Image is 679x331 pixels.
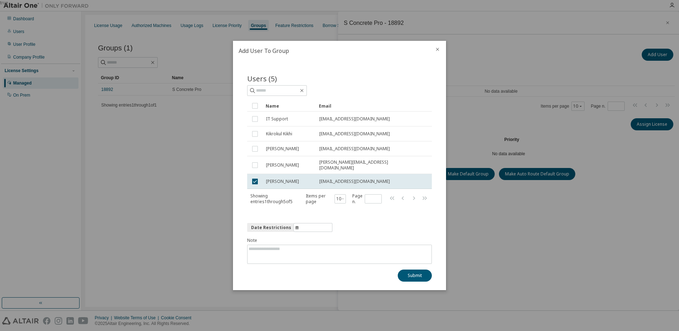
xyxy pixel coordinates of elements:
span: [PERSON_NAME] [266,146,299,152]
span: [PERSON_NAME][EMAIL_ADDRESS][DOMAIN_NAME] [319,159,419,171]
button: Submit [398,270,432,282]
div: Email [319,100,420,112]
span: [EMAIL_ADDRESS][DOMAIN_NAME] [319,179,390,184]
button: 10 [336,196,344,202]
span: Showing entries 1 through 5 of 5 [250,193,293,205]
span: Users (5) [247,74,277,83]
span: [PERSON_NAME] [266,162,299,168]
button: information [247,223,332,232]
label: Note [247,238,432,243]
span: Date Restrictions [251,225,291,230]
span: Page n. [352,193,382,205]
h2: Add User To Group [233,41,429,61]
span: [PERSON_NAME] [266,179,299,184]
span: [EMAIL_ADDRESS][DOMAIN_NAME] [319,116,390,122]
span: [EMAIL_ADDRESS][DOMAIN_NAME] [319,146,390,152]
span: [EMAIL_ADDRESS][DOMAIN_NAME] [319,131,390,137]
span: Kikrokul Kikhi [266,131,292,137]
div: Name [266,100,313,112]
span: IT Support [266,116,288,122]
button: close [435,47,440,52]
span: Items per page [306,193,346,205]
